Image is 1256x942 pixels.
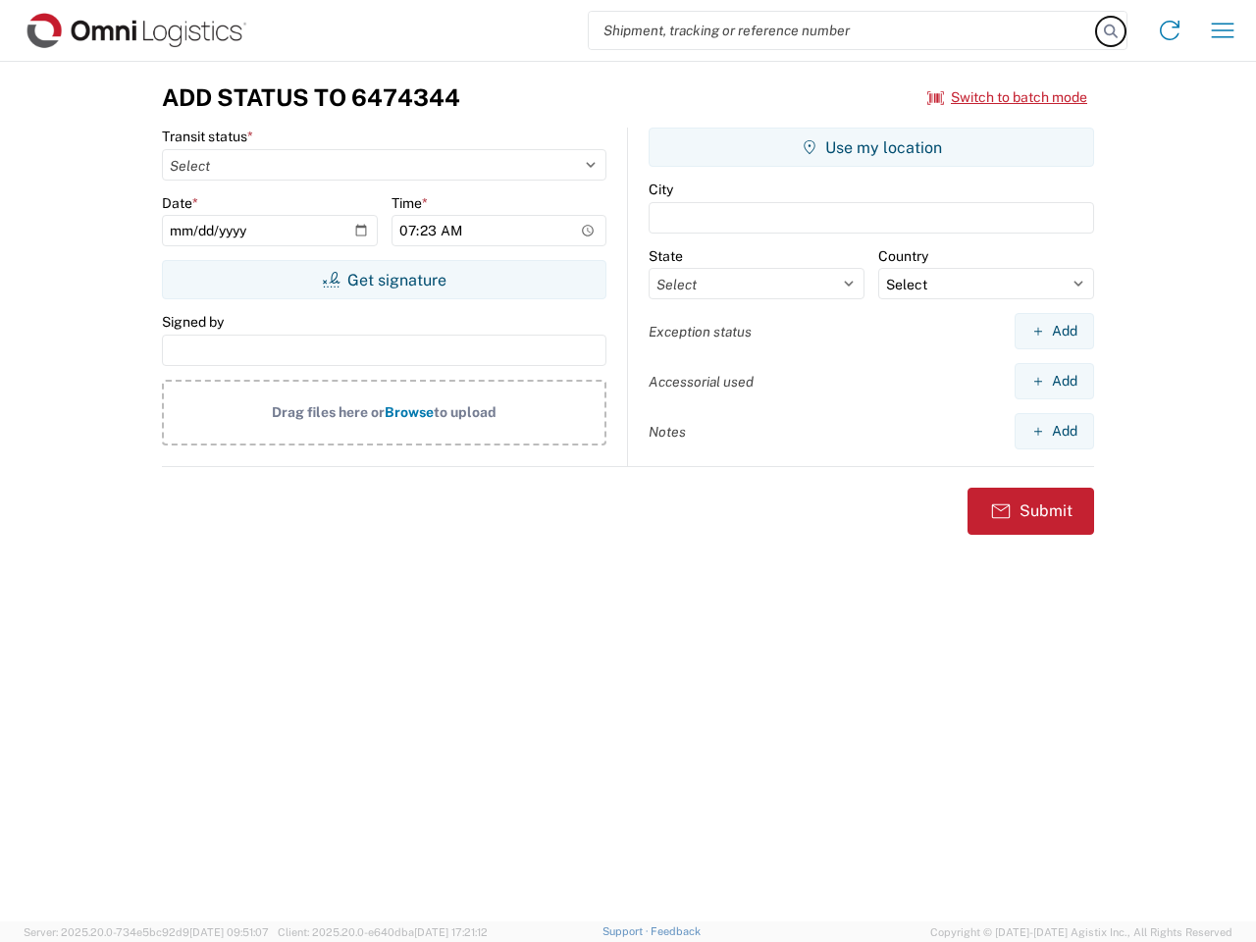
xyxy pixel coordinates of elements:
[434,404,497,420] span: to upload
[878,247,928,265] label: Country
[589,12,1097,49] input: Shipment, tracking or reference number
[24,926,269,938] span: Server: 2025.20.0-734e5bc92d9
[1015,313,1094,349] button: Add
[1015,363,1094,399] button: Add
[162,313,224,331] label: Signed by
[649,373,754,391] label: Accessorial used
[649,128,1094,167] button: Use my location
[385,404,434,420] span: Browse
[162,194,198,212] label: Date
[651,925,701,937] a: Feedback
[968,488,1094,535] button: Submit
[602,925,652,937] a: Support
[162,260,606,299] button: Get signature
[649,181,673,198] label: City
[272,404,385,420] span: Drag files here or
[189,926,269,938] span: [DATE] 09:51:07
[649,323,752,340] label: Exception status
[392,194,428,212] label: Time
[162,83,460,112] h3: Add Status to 6474344
[414,926,488,938] span: [DATE] 17:21:12
[1015,413,1094,449] button: Add
[927,81,1087,114] button: Switch to batch mode
[649,423,686,441] label: Notes
[162,128,253,145] label: Transit status
[278,926,488,938] span: Client: 2025.20.0-e640dba
[649,247,683,265] label: State
[930,923,1232,941] span: Copyright © [DATE]-[DATE] Agistix Inc., All Rights Reserved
